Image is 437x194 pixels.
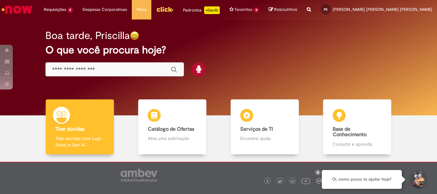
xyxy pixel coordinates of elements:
[204,6,220,14] p: +GenAi
[333,141,381,147] p: Consulte e aprenda
[333,126,367,138] b: Base de Conhecimento
[266,180,269,183] img: logo_footer_facebook.png
[156,4,173,14] img: click_logo_yellow_360x200.png
[333,7,432,12] span: [PERSON_NAME] [PERSON_NAME] [PERSON_NAME]
[322,170,402,189] div: Oi, como posso te ajudar hoje?
[45,30,130,41] h2: Boa tarde, Priscilla
[55,135,104,148] p: Tirar dúvidas com Lupi Assist e Gen Ai
[34,99,126,155] a: Tirar dúvidas Tirar dúvidas com Lupi Assist e Gen Ai
[83,6,127,13] span: Despesas Corporativas
[240,135,289,142] p: Encontre ajuda
[274,6,297,12] span: Rascunhos
[235,6,252,13] span: Favoritos
[240,126,273,132] b: Serviços de TI
[183,6,220,14] div: Padroniza
[302,177,310,185] img: logo_footer_youtube.png
[148,135,196,142] p: Abra uma solicitação
[291,180,294,183] img: logo_footer_linkedin.png
[45,44,392,56] h2: O que você procura hoje?
[148,126,194,132] b: Catálogo de Ofertas
[137,6,147,13] span: More
[68,7,73,13] span: 5
[126,99,219,155] a: Catálogo de Ofertas Abra uma solicitação
[408,170,427,189] button: Iniciar Conversa de Suporte
[121,169,157,182] img: logo_footer_ambev_rotulo_gray.png
[278,180,282,183] img: logo_footer_twitter.png
[55,126,84,132] b: Tirar dúvidas
[324,7,328,12] span: PK
[219,99,311,155] a: Serviços de TI Encontre ajuda
[311,99,403,155] a: Base de Conhecimento Consulte e aprenda
[269,7,297,13] a: Rascunhos
[1,3,34,16] img: ServiceNow
[316,178,322,184] img: logo_footer_workplace.png
[44,6,66,13] span: Requisições
[254,7,259,13] span: 8
[130,31,139,40] img: happy-face.png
